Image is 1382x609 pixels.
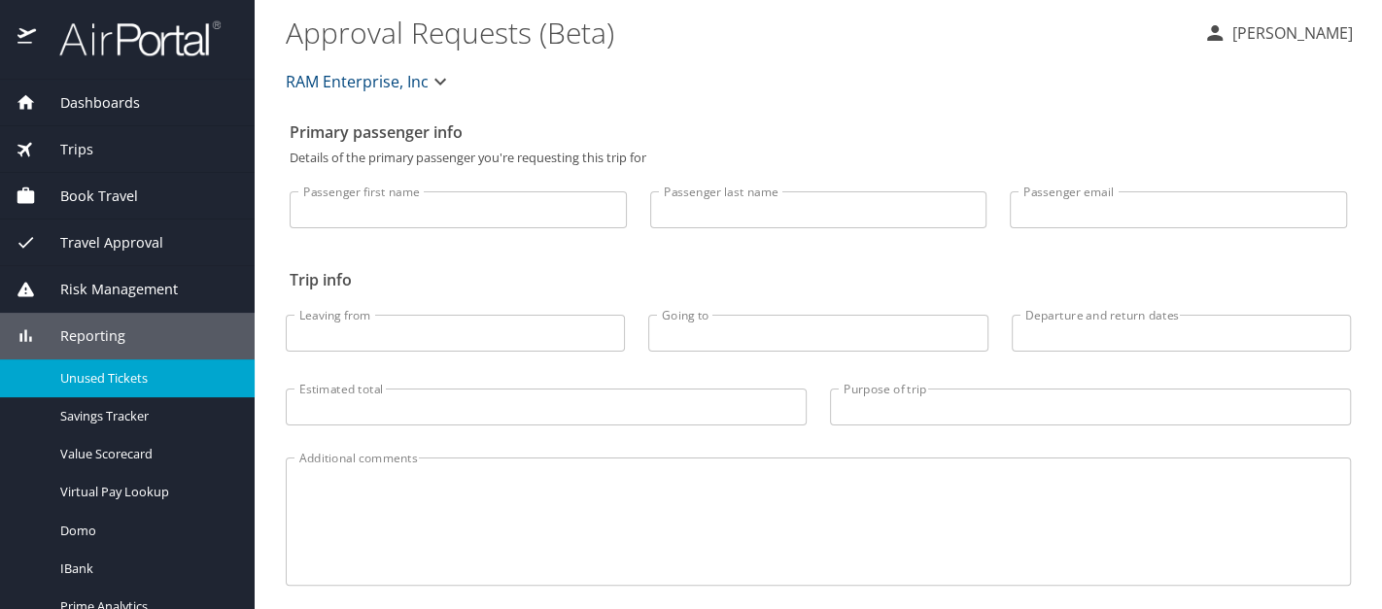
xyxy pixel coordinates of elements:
[36,232,163,254] span: Travel Approval
[60,483,231,501] span: Virtual Pay Lookup
[60,407,231,425] span: Savings Tracker
[60,559,231,578] span: IBank
[36,279,178,300] span: Risk Management
[60,445,231,463] span: Value Scorecard
[60,369,231,388] span: Unused Tickets
[60,522,231,540] span: Domo
[1227,21,1353,45] p: [PERSON_NAME]
[17,19,38,57] img: icon-airportal.png
[36,139,93,160] span: Trips
[38,19,221,57] img: airportal-logo.png
[290,152,1347,164] p: Details of the primary passenger you're requesting this trip for
[1195,16,1361,51] button: [PERSON_NAME]
[36,92,140,114] span: Dashboards
[278,62,460,101] button: RAM Enterprise, Inc
[36,325,125,347] span: Reporting
[286,68,429,95] span: RAM Enterprise, Inc
[36,186,138,207] span: Book Travel
[290,117,1347,148] h2: Primary passenger info
[286,2,1188,62] h1: Approval Requests (Beta)
[290,264,1347,295] h2: Trip info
